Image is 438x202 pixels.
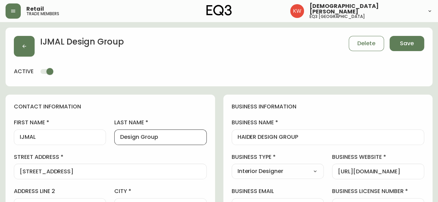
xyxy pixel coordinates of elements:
input: https://www.designshop.com [338,168,418,175]
h5: eq3 [GEOGRAPHIC_DATA] [310,15,365,19]
span: Retail [26,6,44,12]
span: [DEMOGRAPHIC_DATA][PERSON_NAME] [310,3,421,15]
label: business email [232,187,324,195]
img: logo [206,5,232,16]
label: address line 2 [14,187,106,195]
h4: active [14,68,34,75]
img: f33162b67396b0982c40ce2a87247151 [290,4,304,18]
h4: contact information [14,103,207,110]
h4: business information [232,103,424,110]
label: city [114,187,206,195]
h5: trade members [26,12,59,16]
label: business website [332,153,424,161]
span: Save [400,40,414,47]
label: last name [114,119,206,126]
h2: IJMAL Design Group [40,36,124,51]
label: first name [14,119,106,126]
label: business license number [332,187,424,195]
button: Save [390,36,424,51]
button: Delete [349,36,384,51]
span: Delete [357,40,375,47]
label: street address [14,153,207,161]
label: business name [232,119,424,126]
label: business type [232,153,324,161]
